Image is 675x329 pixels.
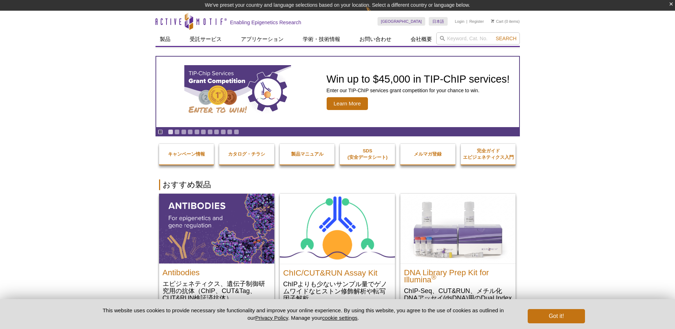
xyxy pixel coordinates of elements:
img: ChIC/CUT&RUN Assay Kit [280,194,395,264]
a: Go to slide 5 [194,129,200,135]
a: All Antibodies Antibodies エピジェネティクス、遺伝子制御研究用の抗体（ChIP、CUT&Tag、CUT&RUN検証済抗体） [159,194,274,309]
a: Register [469,19,484,24]
input: Keyword, Cat. No. [436,32,520,45]
img: Change Here [366,5,385,22]
img: Your Cart [491,19,494,23]
a: Go to slide 6 [201,129,206,135]
a: DNA Library Prep Kit for Illumina DNA Library Prep Kit for Illumina® ChIP-Seq、CUT&RUN、メチル化DNAアッセイ... [400,194,516,316]
h2: ChIC/CUT&RUN Assay Kit [283,266,391,277]
a: 完全ガイドエピジェネティクス入門 [461,141,516,168]
span: Search [496,36,516,41]
li: | [466,17,468,26]
strong: メルマガ登録 [414,151,442,157]
h2: Enabling Epigenetics Research [230,19,301,26]
a: Toggle autoplay [158,129,163,135]
strong: カタログ・チラシ [228,151,265,157]
a: 製品 [155,32,175,46]
a: Go to slide 4 [188,129,193,135]
strong: キャンペーン情報 [168,151,205,157]
a: Go to slide 2 [174,129,180,135]
h2: DNA Library Prep Kit for Illumina [404,266,512,283]
p: ChIPよりも少ないサンプル量でゲノムワイドなヒストン修飾解析や転写因子解析 [283,280,391,302]
a: メルマガ登録 [400,144,455,164]
p: エピジェネティクス、遺伝子制御研究用の抗体（ChIP、CUT&Tag、CUT&RUN検証済抗体） [163,280,271,302]
a: Cart [491,19,503,24]
strong: 製品マニュアル [291,151,323,157]
a: SDS(安全データシート) [340,141,395,168]
strong: SDS (安全データシート) [347,148,387,160]
p: ChIP-Seq、CUT&RUN、メチル化DNAアッセイ(dsDNA)用のDual Index NGS Library 調製キット [404,287,512,309]
a: キャンペーン情報 [159,144,214,164]
a: 日本語 [429,17,448,26]
button: Search [494,35,518,42]
li: (0 items) [491,17,520,26]
article: TIP-ChIP Services Grant Competition [156,57,519,127]
a: カタログ・チラシ [219,144,274,164]
strong: 完全ガイド エピジェネティクス入門 [463,148,514,160]
p: This website uses cookies to provide necessary site functionality and improve your online experie... [90,307,516,322]
p: Enter our TIP-ChIP services grant competition for your chance to win. [327,87,510,94]
span: Learn More [327,97,368,110]
a: お問い合わせ [355,32,396,46]
img: All Antibodies [159,194,274,263]
a: Privacy Policy [255,315,288,321]
h2: Antibodies [163,266,271,276]
a: Go to slide 3 [181,129,186,135]
sup: ® [431,273,436,281]
h2: おすすめ製品 [159,179,516,190]
a: アプリケーション [237,32,288,46]
a: ChIC/CUT&RUN Assay Kit ChIC/CUT&RUN Assay Kit ChIPよりも少ないサンプル量でゲノムワイドなヒストン修飾解析や転写因子解析 [280,194,395,309]
a: Go to slide 11 [234,129,239,135]
a: [GEOGRAPHIC_DATA] [378,17,426,26]
a: 受託サービス [185,32,226,46]
a: 会社概要 [406,32,436,46]
img: DNA Library Prep Kit for Illumina [400,194,516,263]
a: Go to slide 9 [221,129,226,135]
a: 製品マニュアル [280,144,335,164]
a: TIP-ChIP Services Grant Competition Win up to $45,000 in TIP-ChIP services! Enter our TIP-ChIP se... [156,57,519,127]
button: cookie settings [322,315,357,321]
a: Login [455,19,464,24]
a: Go to slide 7 [207,129,213,135]
img: TIP-ChIP Services Grant Competition [184,65,291,119]
a: 学術・技術情報 [299,32,344,46]
a: Go to slide 10 [227,129,232,135]
a: Go to slide 8 [214,129,219,135]
h2: Win up to $45,000 in TIP-ChIP services! [327,74,510,84]
a: Go to slide 1 [168,129,173,135]
button: Got it! [528,309,585,323]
